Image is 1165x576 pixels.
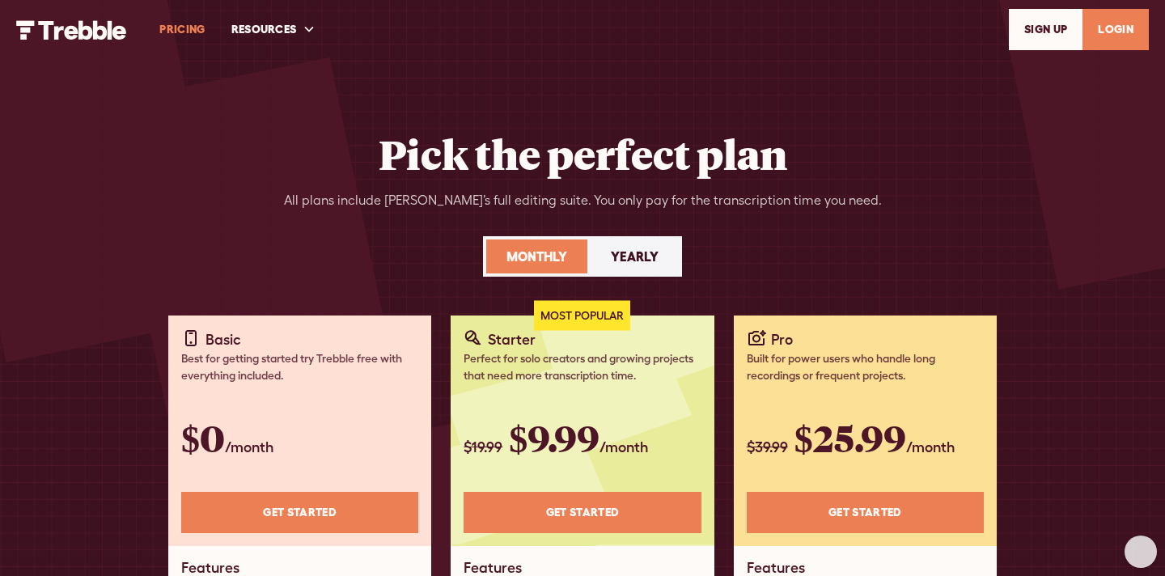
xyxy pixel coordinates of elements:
h2: Pick the perfect plan [379,129,787,178]
span: /month [599,438,648,455]
div: Pro [771,328,793,350]
a: Get STARTED [181,492,418,533]
div: Built for power users who handle long recordings or frequent projects. [747,350,984,384]
a: LOGIN [1082,9,1149,50]
span: /month [906,438,955,455]
img: Trebble Logo - AI Podcast Editor [16,20,127,40]
div: Yearly [611,247,659,266]
span: $0 [181,413,225,462]
a: Monthly [486,239,587,273]
div: All plans include [PERSON_NAME]’s full editing suite. You only pay for the transcription time you... [284,191,882,210]
div: Most Popular [534,301,630,331]
span: $25.99 [794,413,906,462]
div: Basic [205,328,241,350]
a: PRICING [146,2,218,57]
a: Yearly [591,239,679,273]
div: Best for getting started try Trebble free with everything included. [181,350,418,384]
div: RESOURCES [218,2,329,57]
span: $39.99 [747,438,788,455]
div: Monthly [506,247,567,266]
span: $19.99 [464,438,502,455]
a: Get STARTED [747,492,984,533]
span: /month [225,438,273,455]
div: RESOURCES [231,21,297,38]
div: Perfect for solo creators and growing projects that need more transcription time. [464,350,701,384]
a: SIGn UP [1009,9,1082,50]
a: Get STARTED [464,492,701,533]
a: home [16,19,127,39]
span: $9.99 [509,413,599,462]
